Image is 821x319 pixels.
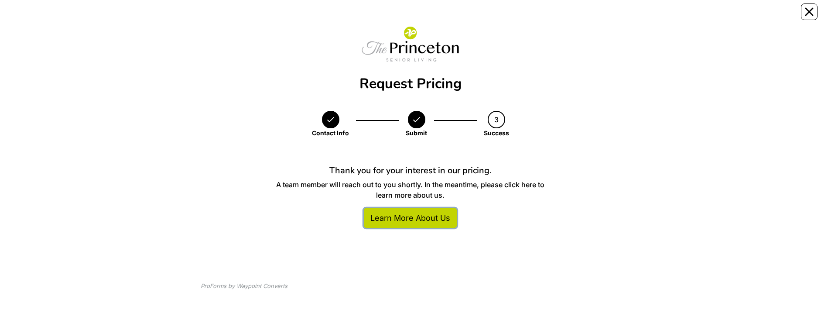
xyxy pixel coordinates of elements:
[488,111,505,128] div: 3
[273,179,548,200] p: A team member will reach out to you shortly. In the meantime, please click here to learn more abo...
[801,3,818,20] button: Close
[201,77,620,91] div: Request Pricing
[484,128,509,137] div: Success
[312,128,349,137] div: Contact Info
[406,128,427,137] div: Submit
[364,208,457,228] a: Learn More About Us
[201,282,287,291] div: ProForms by Waypoint Converts
[356,23,465,66] img: 20b0ae97-6ab0-4f6e-aaf1-dbad7c471aee.png
[273,165,548,176] h3: Thank you for your interest in our pricing.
